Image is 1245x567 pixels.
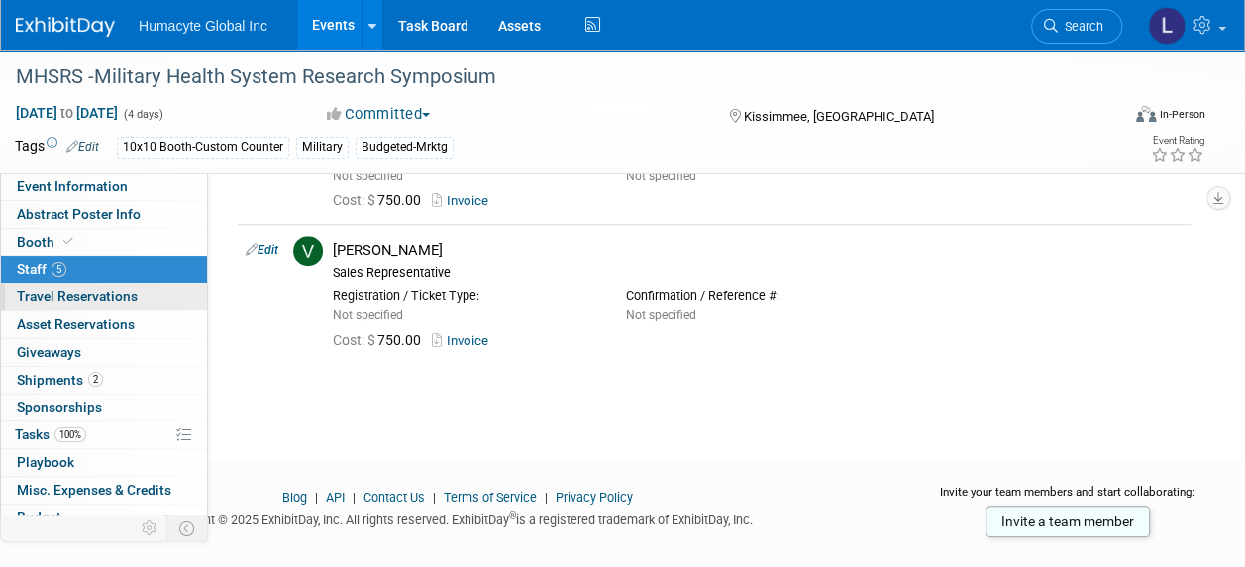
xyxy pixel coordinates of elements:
[1058,19,1103,34] span: Search
[428,490,441,505] span: |
[333,332,377,348] span: Cost: $
[986,506,1150,537] a: Invite a team member
[1,421,207,448] a: Tasks100%
[16,17,115,37] img: ExhibitDay
[626,288,889,304] div: Confirmation / Reference #:
[133,515,167,541] td: Personalize Event Tab Strip
[296,137,349,158] div: Military
[540,490,553,505] span: |
[63,236,73,247] i: Booth reservation complete
[1,229,207,256] a: Booth
[1,201,207,228] a: Abstract Poster Info
[57,105,76,121] span: to
[1032,103,1205,133] div: Event Format
[9,59,1103,95] div: MHSRS -Military Health System Research Symposium
[15,136,99,159] td: Tags
[282,490,307,505] a: Blog
[52,262,66,277] span: 5
[626,170,696,183] span: Not specified
[1,173,207,200] a: Event Information
[1,395,207,421] a: Sponsorships
[17,344,81,360] span: Giveaways
[167,515,208,541] td: Toggle Event Tabs
[1151,136,1204,146] div: Event Rating
[626,308,696,322] span: Not specified
[356,137,454,158] div: Budgeted-Mrktg
[1148,7,1186,45] img: Linda Hamilton
[432,193,496,208] a: Invoice
[930,484,1205,513] div: Invite your team members and start collaborating:
[15,104,119,122] span: [DATE] [DATE]
[432,333,496,348] a: Invoice
[348,490,361,505] span: |
[293,236,323,266] img: V.jpg
[333,192,377,208] span: Cost: $
[1,256,207,283] a: Staff5
[15,426,86,442] span: Tasks
[744,109,934,124] span: Kissimmee, [GEOGRAPHIC_DATA]
[1,367,207,394] a: Shipments2
[17,454,74,470] span: Playbook
[1,339,207,366] a: Giveaways
[17,178,128,194] span: Event Information
[1031,9,1122,44] a: Search
[1,505,207,531] a: Budget
[1136,106,1156,122] img: Format-Inperson.png
[246,243,278,257] a: Edit
[117,137,289,158] div: 10x10 Booth-Custom Counter
[139,18,267,34] span: Humacyte Global Inc
[333,192,429,208] span: 750.00
[88,372,103,387] span: 2
[17,288,138,304] span: Travel Reservations
[1,449,207,476] a: Playbook
[320,104,438,125] button: Committed
[333,288,596,304] div: Registration / Ticket Type:
[17,234,77,250] span: Booth
[1,283,207,310] a: Travel Reservations
[122,108,163,121] span: (4 days)
[333,170,403,183] span: Not specified
[333,308,403,322] span: Not specified
[17,510,61,525] span: Budget
[17,399,102,415] span: Sponsorships
[17,206,141,222] span: Abstract Poster Info
[15,507,900,529] div: Copyright © 2025 ExhibitDay, Inc. All rights reserved. ExhibitDay is a registered trademark of Ex...
[66,140,99,154] a: Edit
[333,241,1183,260] div: [PERSON_NAME]
[310,490,323,505] span: |
[556,490,633,505] a: Privacy Policy
[333,332,429,348] span: 750.00
[17,372,103,388] span: Shipments
[509,510,516,521] sup: ®
[17,261,66,277] span: Staff
[17,316,135,332] span: Asset Reservations
[1,477,207,504] a: Misc. Expenses & Credits
[1159,107,1205,122] div: In-Person
[444,490,537,505] a: Terms of Service
[326,490,345,505] a: API
[54,427,86,442] span: 100%
[333,265,1183,281] div: Sales Representative
[1,311,207,338] a: Asset Reservations
[17,482,171,498] span: Misc. Expenses & Credits
[363,490,425,505] a: Contact Us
